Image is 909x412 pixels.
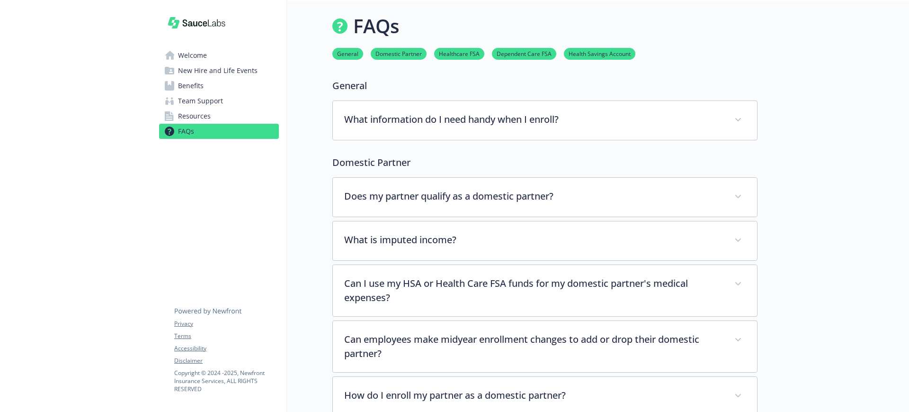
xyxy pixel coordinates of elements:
a: Disclaimer [174,357,278,365]
a: Benefits [159,78,279,93]
p: Can employees make midyear enrollment changes to add or drop their domestic partner? [344,332,723,361]
a: Resources [159,109,279,124]
a: Privacy [174,320,278,328]
span: Resources [178,109,211,124]
div: Can I use my HSA or Health Care FSA funds for my domestic partner's medical expenses? [333,265,757,316]
a: Welcome [159,48,279,63]
a: Accessibility [174,344,278,353]
p: Copyright © 2024 - 2025 , Newfront Insurance Services, ALL RIGHTS RESERVED [174,369,278,393]
a: General [332,49,363,58]
span: Team Support [178,93,223,109]
h1: FAQs [353,12,399,40]
a: Dependent Care FSA [492,49,556,58]
span: Welcome [178,48,207,63]
a: New Hire and Life Events [159,63,279,78]
p: What information do I need handy when I enroll? [344,112,723,127]
span: FAQs [178,124,194,139]
span: Benefits [178,78,204,93]
div: Can employees make midyear enrollment changes to add or drop their domestic partner? [333,321,757,372]
p: Can I use my HSA or Health Care FSA funds for my domestic partner's medical expenses? [344,276,723,305]
div: What is imputed income? [333,221,757,260]
div: Does my partner qualify as a domestic partner? [333,178,757,217]
a: Domestic Partner [371,49,427,58]
p: What is imputed income? [344,233,723,247]
div: What information do I need handy when I enroll? [333,101,757,140]
p: General [332,79,757,93]
a: Healthcare FSA [434,49,484,58]
p: Domestic Partner [332,156,757,170]
span: New Hire and Life Events [178,63,258,78]
a: Team Support [159,93,279,109]
a: FAQs [159,124,279,139]
a: Terms [174,332,278,340]
a: Health Savings Account [564,49,635,58]
p: How do I enroll my partner as a domestic partner? [344,388,723,403]
p: Does my partner qualify as a domestic partner? [344,189,723,203]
